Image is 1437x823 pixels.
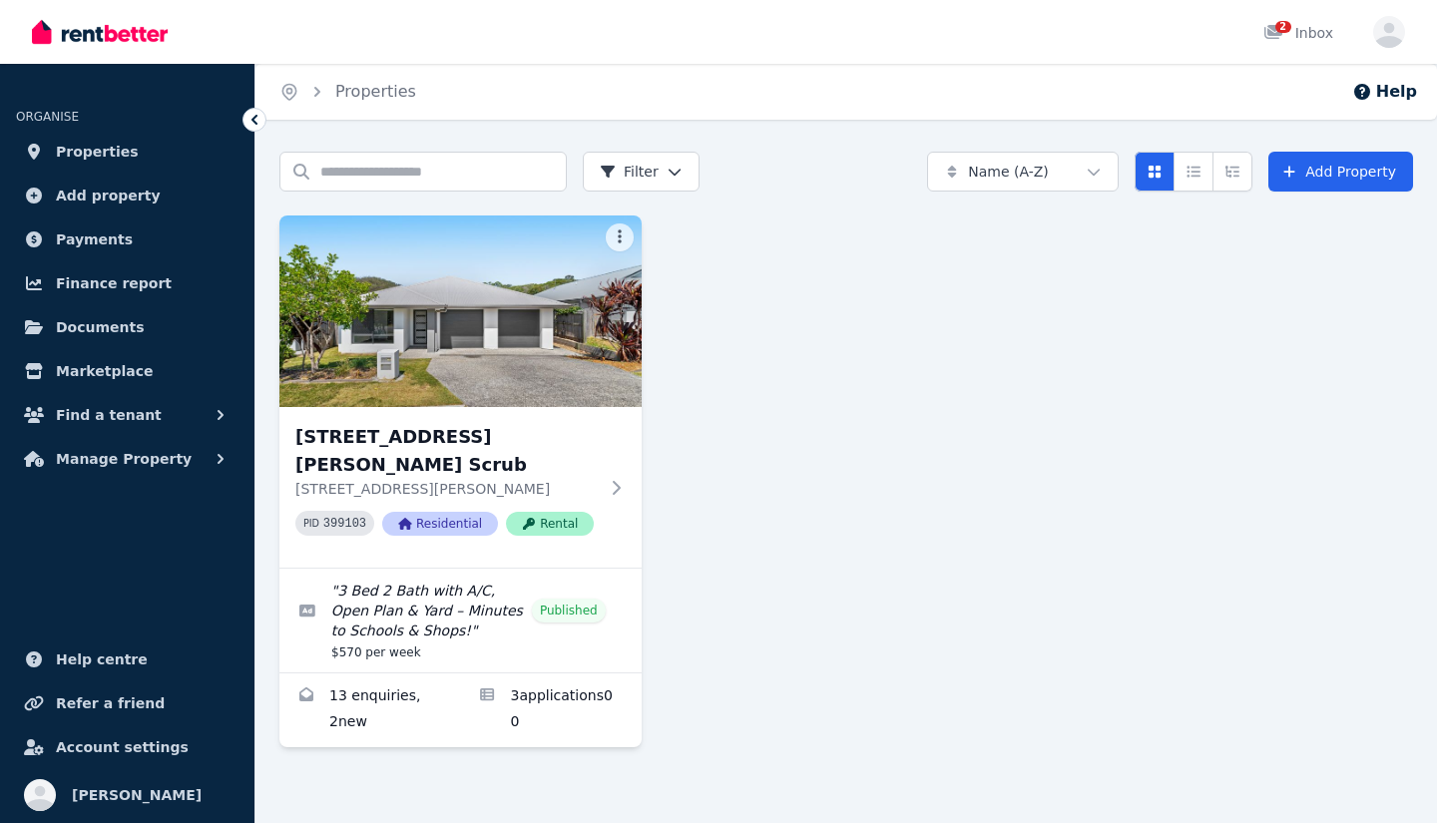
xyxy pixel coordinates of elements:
[56,271,172,295] span: Finance report
[16,727,239,767] a: Account settings
[279,673,460,747] a: Enquiries for 1/10 Roselea Ave, Bahrs Scrub
[56,184,161,207] span: Add property
[16,263,239,303] a: Finance report
[56,227,133,251] span: Payments
[56,403,162,427] span: Find a tenant
[600,162,659,182] span: Filter
[16,439,239,479] button: Manage Property
[56,140,139,164] span: Properties
[1135,152,1252,192] div: View options
[56,691,165,715] span: Refer a friend
[72,783,202,807] span: [PERSON_NAME]
[506,512,594,536] span: Rental
[56,735,189,759] span: Account settings
[1263,23,1333,43] div: Inbox
[1275,21,1291,33] span: 2
[16,176,239,215] a: Add property
[968,162,1049,182] span: Name (A-Z)
[255,64,440,120] nav: Breadcrumb
[56,359,153,383] span: Marketplace
[16,351,239,391] a: Marketplace
[16,395,239,435] button: Find a tenant
[1174,152,1213,192] button: Compact list view
[927,152,1119,192] button: Name (A-Z)
[16,219,239,259] a: Payments
[295,479,598,499] p: [STREET_ADDRESS][PERSON_NAME]
[16,307,239,347] a: Documents
[303,518,319,529] small: PID
[32,17,168,47] img: RentBetter
[16,683,239,723] a: Refer a friend
[460,673,641,747] a: Applications for 1/10 Roselea Ave, Bahrs Scrub
[295,423,598,479] h3: [STREET_ADDRESS][PERSON_NAME] Scrub
[335,82,416,101] a: Properties
[279,215,642,407] img: 1/10 Roselea Ave, Bahrs Scrub
[16,110,79,124] span: ORGANISE
[583,152,700,192] button: Filter
[279,215,642,568] a: 1/10 Roselea Ave, Bahrs Scrub[STREET_ADDRESS][PERSON_NAME] Scrub[STREET_ADDRESS][PERSON_NAME]PID ...
[1212,152,1252,192] button: Expanded list view
[1268,152,1413,192] a: Add Property
[16,132,239,172] a: Properties
[1135,152,1175,192] button: Card view
[56,647,148,671] span: Help centre
[382,512,498,536] span: Residential
[606,223,634,251] button: More options
[16,639,239,679] a: Help centre
[56,315,145,339] span: Documents
[279,569,642,672] a: Edit listing: 3 Bed 2 Bath with A/C, Open Plan & Yard – Minutes to Schools & Shops!
[56,447,192,471] span: Manage Property
[323,517,366,531] code: 399103
[1352,80,1417,104] button: Help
